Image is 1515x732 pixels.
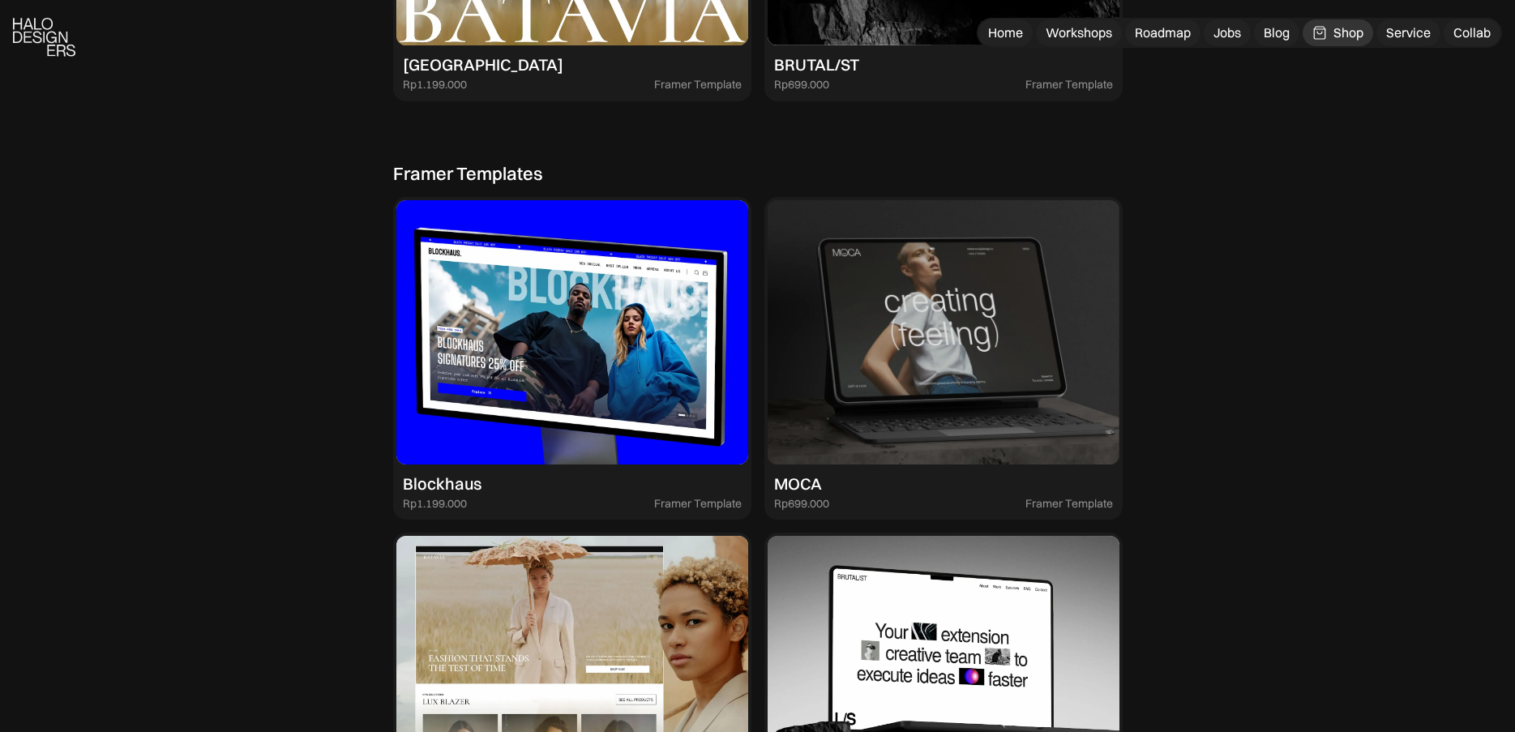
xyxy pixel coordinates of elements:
div: Rp1.199.000 [403,78,467,92]
div: Rp699.000 [774,78,829,92]
div: Rp699.000 [774,497,829,511]
a: Roadmap [1125,19,1200,46]
div: Framer Template [1025,78,1113,92]
div: [GEOGRAPHIC_DATA] [403,55,563,75]
a: BlockhausRp1.199.000Framer Template [393,197,751,520]
a: Collab [1444,19,1500,46]
div: Framer Template [1025,497,1113,511]
a: Shop [1303,19,1373,46]
a: Service [1376,19,1440,46]
a: MOCARp699.000Framer Template [764,197,1123,520]
div: MOCA [774,474,822,494]
div: Blockhaus [403,474,481,494]
div: Collab [1453,24,1491,41]
div: Framer Templates [393,163,543,184]
div: Shop [1333,24,1363,41]
div: Service [1386,24,1431,41]
div: Framer Template [654,497,742,511]
div: Workshops [1046,24,1112,41]
div: Home [988,24,1023,41]
div: Blog [1264,24,1290,41]
a: Blog [1254,19,1299,46]
div: Jobs [1213,24,1241,41]
div: Rp1.199.000 [403,497,467,511]
a: Home [978,19,1033,46]
div: Roadmap [1135,24,1191,41]
a: Jobs [1204,19,1251,46]
a: Workshops [1036,19,1122,46]
div: Framer Template [654,78,742,92]
div: BRUTAL/ST [774,55,859,75]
